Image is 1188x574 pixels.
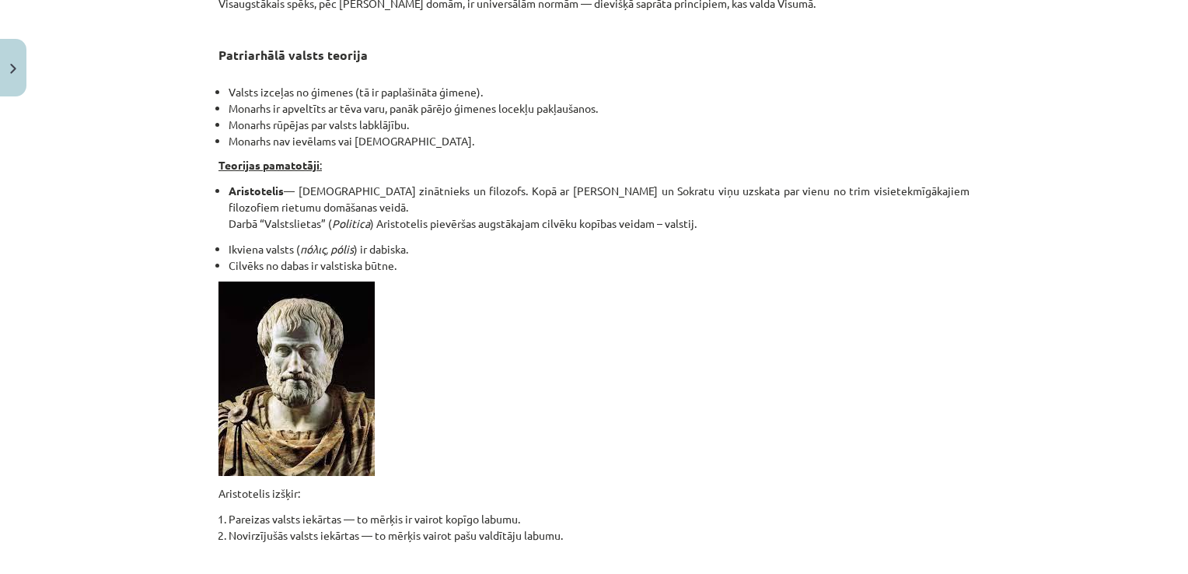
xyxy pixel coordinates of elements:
strong: Aristotelis [229,184,284,198]
li: Valsts izceļas no ģimenes (tā ir paplašināta ģimene). [229,84,970,100]
li: Novirzījušās valsts iekārtas — to mērķis vairot pašu valdītāju labumu. [229,527,970,544]
li: Pareizas valsts iekārtas — to mērķis ir vairot kopīgo labumu. [229,511,970,527]
li: Monarhs ir apveltīts ar tēva varu, panāk pārējo ģimenes locekļu pakļaušanos. [229,100,970,117]
i: Politica [332,216,370,230]
u: : [218,158,322,172]
li: Monarhs rūpējas par valsts labklājību. [229,117,970,133]
i: πόλις, pólis [300,242,354,256]
li: Monarhs nav ievēlams vai [DEMOGRAPHIC_DATA]. [229,133,970,149]
li: Cilvēks no dabas ir valstiska būtne. [229,257,970,274]
li: — [DEMOGRAPHIC_DATA] zinātnieks un filozofs. Kopā ar [PERSON_NAME] un Sokratu viņu uzskata par vi... [229,183,970,232]
img: icon-close-lesson-0947bae3869378f0d4975bcd49f059093ad1ed9edebbc8119c70593378902aed.svg [10,64,16,74]
strong: Teorijas pamatotāji [218,158,320,172]
p: Aristotelis izšķir: [218,485,970,502]
li: Ikviena valsts ( ) ir dabiska. [229,241,970,257]
p: Darbā “Valstslietas” ( ) Aristotelis pievēršas augstākajam cilvēku kopības veidam – valstij. [229,215,970,232]
strong: Patriarhālā valsts teorija [218,47,368,63]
